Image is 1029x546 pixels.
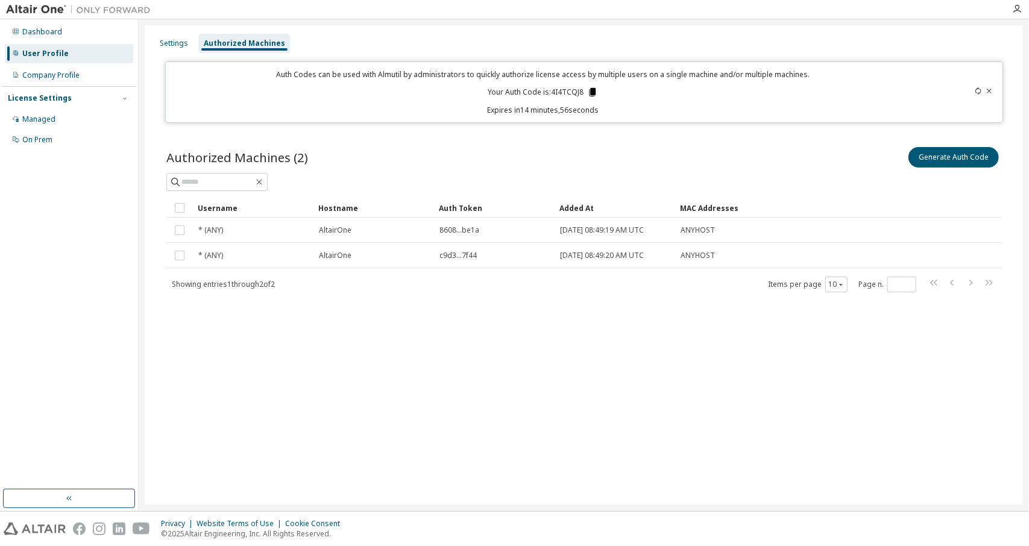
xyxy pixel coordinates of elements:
[173,105,913,115] p: Expires in 14 minutes, 56 seconds
[439,251,477,260] span: c9d3...7f44
[93,522,105,535] img: instagram.svg
[858,277,916,292] span: Page n.
[173,69,913,80] p: Auth Codes can be used with Almutil by administrators to quickly authorize license access by mult...
[22,71,80,80] div: Company Profile
[680,198,875,218] div: MAC Addresses
[828,280,845,289] button: 10
[198,251,223,260] span: * (ANY)
[488,87,598,98] p: Your Auth Code is: 4I4TCQJ8
[198,225,223,235] span: * (ANY)
[73,522,86,535] img: facebook.svg
[133,522,150,535] img: youtube.svg
[560,225,644,235] span: [DATE] 08:49:19 AM UTC
[559,198,670,218] div: Added At
[319,251,351,260] span: AltairOne
[560,251,644,260] span: [DATE] 08:49:20 AM UTC
[768,277,848,292] span: Items per page
[8,93,72,103] div: License Settings
[161,519,197,529] div: Privacy
[160,39,188,48] div: Settings
[681,251,715,260] span: ANYHOST
[22,115,55,124] div: Managed
[204,39,285,48] div: Authorized Machines
[22,27,62,37] div: Dashboard
[22,135,52,145] div: On Prem
[4,522,66,535] img: altair_logo.svg
[439,198,550,218] div: Auth Token
[319,225,351,235] span: AltairOne
[681,225,715,235] span: ANYHOST
[6,4,157,16] img: Altair One
[161,529,347,539] p: © 2025 Altair Engineering, Inc. All Rights Reserved.
[113,522,125,535] img: linkedin.svg
[318,198,429,218] div: Hostname
[439,225,479,235] span: 8608...be1a
[197,519,285,529] div: Website Terms of Use
[172,279,275,289] span: Showing entries 1 through 2 of 2
[908,147,999,168] button: Generate Auth Code
[22,49,69,58] div: User Profile
[285,519,347,529] div: Cookie Consent
[198,198,309,218] div: Username
[166,149,308,166] span: Authorized Machines (2)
